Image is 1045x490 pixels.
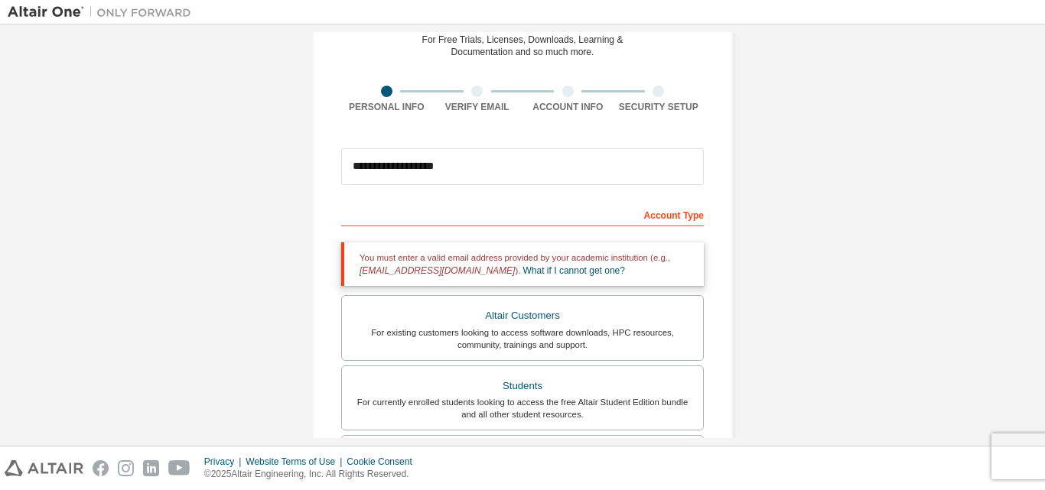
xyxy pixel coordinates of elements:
[341,101,432,113] div: Personal Info
[522,101,614,113] div: Account Info
[5,460,83,476] img: altair_logo.svg
[422,34,623,58] div: For Free Trials, Licenses, Downloads, Learning & Documentation and so much more.
[523,265,625,276] a: What if I cannot get one?
[351,326,694,351] div: For existing customers looking to access software downloads, HPC resources, community, trainings ...
[143,460,159,476] img: linkedin.svg
[351,396,694,420] div: For currently enrolled students looking to access the free Altair Student Edition bundle and all ...
[351,305,694,326] div: Altair Customers
[360,265,515,276] span: [EMAIL_ADDRESS][DOMAIN_NAME]
[351,375,694,397] div: Students
[341,242,704,286] div: You must enter a valid email address provided by your academic institution (e.g., ).
[347,456,421,468] div: Cookie Consent
[246,456,347,468] div: Website Terms of Use
[204,468,422,481] p: © 2025 Altair Engineering, Inc. All Rights Reserved.
[93,460,109,476] img: facebook.svg
[341,202,704,226] div: Account Type
[8,5,199,20] img: Altair One
[118,460,134,476] img: instagram.svg
[432,101,523,113] div: Verify Email
[168,460,190,476] img: youtube.svg
[614,101,705,113] div: Security Setup
[204,456,246,468] div: Privacy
